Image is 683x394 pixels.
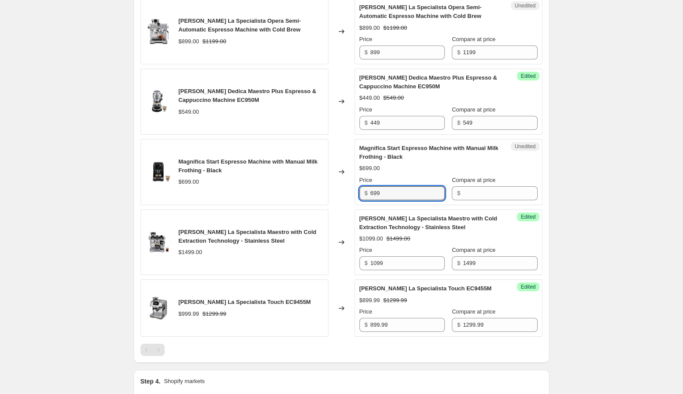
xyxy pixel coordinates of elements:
[521,213,535,220] span: Edited
[452,308,496,315] span: Compare at price
[179,248,202,257] div: $1499.00
[365,190,368,196] span: $
[359,234,383,243] div: $1099.00
[164,377,204,386] p: Shopify markets
[514,2,535,9] span: Unedited
[387,234,410,243] strike: $1499.00
[457,260,460,266] span: $
[179,158,318,174] span: Magnifica Start Espresso Machine with Manual Milk Frothing - Black
[452,106,496,113] span: Compare at price
[141,344,165,356] nav: Pagination
[145,88,172,115] img: DedicaMaestroPlus_EC950M_1_ProductListing_700x_a0ff7396-5fdd-44e1-b6e3-1a5faee412ca_80x.webp
[359,247,373,253] span: Price
[179,310,199,318] div: $999.99
[365,321,368,328] span: $
[521,73,535,80] span: Edited
[145,159,172,185] img: 281822_80x.jpg
[457,190,460,196] span: $
[359,106,373,113] span: Price
[365,119,368,126] span: $
[359,177,373,183] span: Price
[452,247,496,253] span: Compare at price
[359,296,380,305] div: $899.99
[179,108,199,116] div: $549.00
[359,215,497,230] span: [PERSON_NAME] La Specialista Maestro with Cold Extraction Technology - Stainless Steel
[384,24,407,32] strike: $1199.00
[141,377,161,386] h2: Step 4.
[457,321,460,328] span: $
[359,145,499,160] span: Magnifica Start Espresso Machine with Manual Milk Frothing - Black
[179,17,301,33] span: [PERSON_NAME] La Specialista Opera Semi-Automatic Espresso Machine with Cold Brew
[359,308,373,315] span: Price
[384,94,404,102] strike: $549.00
[514,143,535,150] span: Unedited
[359,24,380,32] div: $899.00
[145,18,172,45] img: 278067_80x.jpg
[359,74,497,90] span: [PERSON_NAME] Dedica Maestro Plus Espresso & Cappuccino Machine EC950M
[179,229,317,244] span: [PERSON_NAME] La Specialista Maestro with Cold Extraction Technology - Stainless Steel
[521,283,535,290] span: Edited
[452,177,496,183] span: Compare at price
[359,164,380,173] div: $699.00
[359,4,482,19] span: [PERSON_NAME] La Specialista Opera Semi-Automatic Espresso Machine with Cold Brew
[145,295,172,321] img: La_Specialista_Touch_EC9455M_Angle_White_Background_80x.jpg
[457,119,460,126] span: $
[452,36,496,42] span: Compare at price
[359,94,380,102] div: $449.00
[145,229,172,255] img: 248777_80x.jpg
[203,310,226,318] strike: $1299.99
[179,178,199,186] div: $699.00
[203,37,226,46] strike: $1199.00
[359,285,492,292] span: [PERSON_NAME] La Specialista Touch EC9455M
[384,296,407,305] strike: $1299.99
[365,260,368,266] span: $
[179,88,317,103] span: [PERSON_NAME] Dedica Maestro Plus Espresso & Cappuccino Machine EC950M
[179,37,199,46] div: $899.00
[179,299,311,305] span: [PERSON_NAME] La Specialista Touch EC9455M
[457,49,460,56] span: $
[365,49,368,56] span: $
[359,36,373,42] span: Price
